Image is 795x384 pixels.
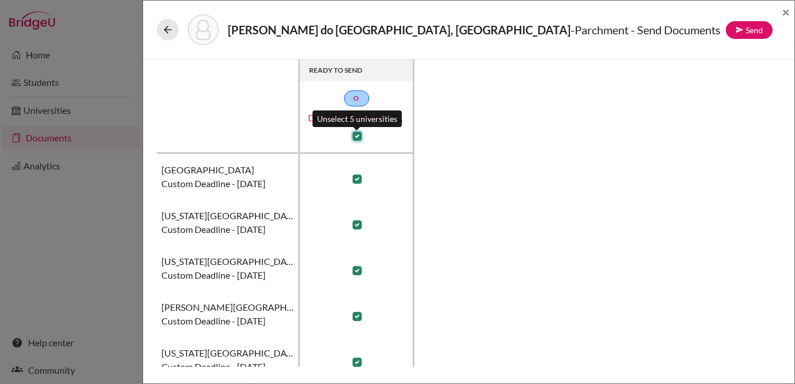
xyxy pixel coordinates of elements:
span: - Parchment - Send Documents [571,23,721,37]
span: Custom deadline - [DATE] [161,314,266,328]
span: [US_STATE][GEOGRAPHIC_DATA] [161,209,294,223]
div: Unselect 5 universities [313,110,402,127]
th: READY TO SEND [300,60,414,81]
span: × [782,3,790,20]
button: Close [782,5,790,19]
span: Custom deadline - [DATE] [161,360,266,374]
strong: [PERSON_NAME] do [GEOGRAPHIC_DATA], [GEOGRAPHIC_DATA] [228,23,571,37]
span: Custom deadline - [DATE] [161,177,266,191]
span: [PERSON_NAME][GEOGRAPHIC_DATA] [161,300,294,314]
button: Send [726,21,773,39]
span: Custom deadline - [DATE] [161,223,266,236]
span: [US_STATE][GEOGRAPHIC_DATA] [161,346,294,360]
span: Custom deadline - [DATE] [161,268,266,282]
span: [US_STATE][GEOGRAPHIC_DATA], [GEOGRAPHIC_DATA] [161,255,294,268]
a: O [344,90,369,106]
span: [GEOGRAPHIC_DATA] [161,163,254,177]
